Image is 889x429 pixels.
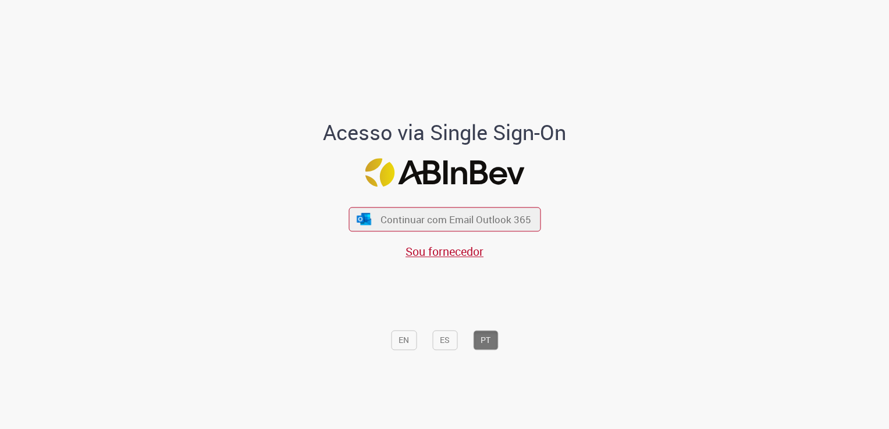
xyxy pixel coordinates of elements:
[473,331,498,351] button: PT
[391,331,417,351] button: EN
[381,213,531,226] span: Continuar com Email Outlook 365
[432,331,457,351] button: ES
[365,158,524,187] img: Logo ABInBev
[406,244,483,259] a: Sou fornecedor
[349,208,540,231] button: ícone Azure/Microsoft 360 Continuar com Email Outlook 365
[356,213,372,225] img: ícone Azure/Microsoft 360
[283,121,606,144] h1: Acesso via Single Sign-On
